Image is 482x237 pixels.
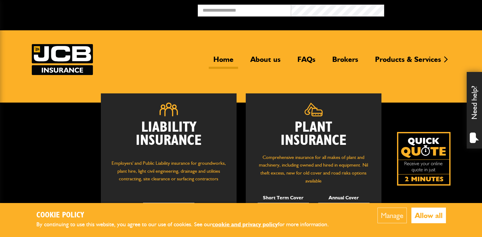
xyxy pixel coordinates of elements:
a: Get your insurance quote isn just 2-minutes [397,132,451,186]
a: Home [209,55,238,69]
a: cookie and privacy policy [212,221,278,228]
p: Employers' and Public Liability insurance for groundworks, plant hire, light civil engineering, d... [110,159,227,189]
a: Get Quote [143,203,194,216]
p: Comprehensive insurance for all makes of plant and machinery, including owned and hired in equipm... [255,153,372,185]
p: By continuing to use this website, you agree to our use of cookies. See our for more information. [36,220,339,229]
div: Need help? [467,72,482,149]
h2: Cookie Policy [36,211,339,220]
a: JCB Insurance Services [32,44,93,75]
p: Short Term Cover [258,194,309,202]
a: FAQs [293,55,320,69]
h2: Liability Insurance [110,121,227,153]
a: About us [246,55,285,69]
img: Quick Quote [397,132,451,186]
button: Allow all [411,208,446,223]
a: Get Quote [258,203,309,216]
button: Manage [377,208,407,223]
img: JCB Insurance Services logo [32,44,93,75]
a: Brokers [328,55,363,69]
button: Broker Login [384,5,477,14]
h2: Plant Insurance [255,121,372,147]
a: Products & Services [370,55,446,69]
p: Annual Cover [318,194,370,202]
a: Get Quote [318,203,370,216]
